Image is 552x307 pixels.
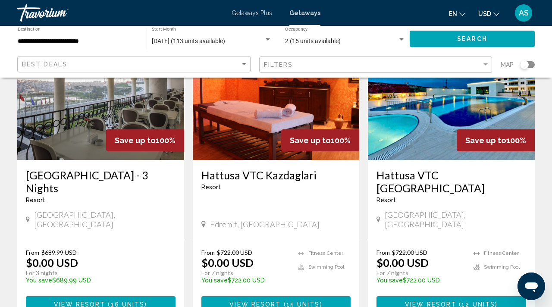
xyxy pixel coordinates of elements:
[201,169,351,182] a: Hattusa VTC Kazdaglari
[484,264,520,270] span: Swimming Pool
[410,31,535,47] button: Search
[26,277,167,284] p: $689.99 USD
[308,264,344,270] span: Swimming Pool
[501,59,514,71] span: Map
[26,197,45,204] span: Resort
[512,4,535,22] button: User Menu
[376,256,429,269] p: $0.00 USD
[41,249,77,256] span: $689.99 USD
[232,9,272,16] a: Getaways Plus
[376,277,465,284] p: $722.00 USD
[201,277,228,284] span: You save
[26,169,176,194] a: [GEOGRAPHIC_DATA] - 3 Nights
[392,249,427,256] span: $722.00 USD
[115,136,156,145] span: Save up to
[376,169,526,194] a: Hattusa VTC [GEOGRAPHIC_DATA]
[385,210,526,229] span: [GEOGRAPHIC_DATA], [GEOGRAPHIC_DATA]
[34,210,176,229] span: [GEOGRAPHIC_DATA], [GEOGRAPHIC_DATA]
[285,38,341,44] span: 2 (15 units available)
[478,7,499,20] button: Change currency
[201,249,215,256] span: From
[290,136,331,145] span: Save up to
[217,249,252,256] span: $722.00 USD
[201,277,290,284] p: $722.00 USD
[26,249,39,256] span: From
[457,129,535,151] div: 100%
[376,197,396,204] span: Resort
[26,277,52,284] span: You save
[465,136,506,145] span: Save up to
[201,269,290,277] p: For 7 nights
[201,256,254,269] p: $0.00 USD
[201,184,221,191] span: Resort
[259,56,492,74] button: Filter
[449,10,457,17] span: en
[449,7,465,20] button: Change language
[484,251,519,256] span: Fitness Center
[106,129,184,151] div: 100%
[264,61,293,68] span: Filters
[26,256,78,269] p: $0.00 USD
[457,36,487,43] span: Search
[281,129,359,151] div: 100%
[517,273,545,300] iframe: Button to launch messaging window
[152,38,225,44] span: [DATE] (113 units available)
[519,9,529,17] span: AS
[193,22,360,160] img: A830O01X.jpg
[17,22,184,160] img: RU76O01X.jpg
[368,22,535,160] img: D617E01X.jpg
[376,277,403,284] span: You save
[376,249,390,256] span: From
[289,9,320,16] a: Getaways
[17,4,223,22] a: Travorium
[478,10,491,17] span: USD
[22,61,248,68] mat-select: Sort by
[210,219,320,229] span: Edremit, [GEOGRAPHIC_DATA]
[22,61,67,68] span: Best Deals
[26,269,167,277] p: For 3 nights
[376,269,465,277] p: For 7 nights
[308,251,343,256] span: Fitness Center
